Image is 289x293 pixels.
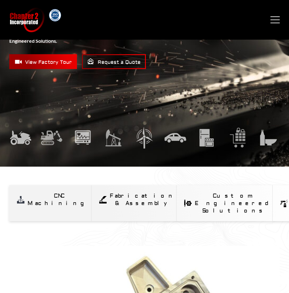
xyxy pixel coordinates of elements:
[15,58,72,66] span: View Factory Tour
[9,7,45,32] a: Chapter 2 Incorporated
[195,192,272,215] div: Custom Engineered Solutions
[9,185,91,214] a: CNC Machining
[91,185,176,214] a: Fabrication & Assembly
[82,54,146,69] a: Request a Quote
[87,58,141,66] span: Request a Quote
[176,185,272,221] a: Custom Engineered Solutions
[28,192,91,207] div: CNC Machining
[9,54,77,69] a: View Factory Tour
[270,16,280,23] button: Menu
[110,192,176,207] div: Fabrication & Assembly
